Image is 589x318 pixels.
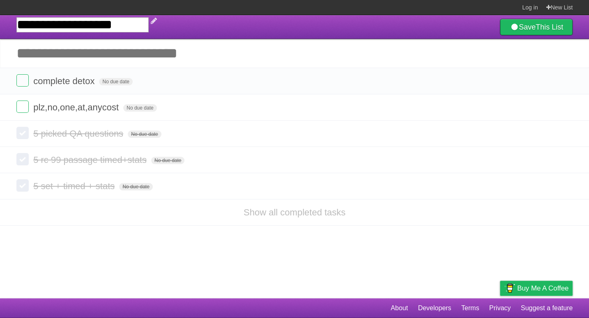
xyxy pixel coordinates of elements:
[16,101,29,113] label: Done
[461,300,479,316] a: Terms
[244,207,345,217] a: Show all completed tasks
[33,155,149,165] span: 5 rc 99 passage timed+stats
[33,102,121,112] span: plz,no,one,at,anycost
[33,76,97,86] span: complete detox
[418,300,451,316] a: Developers
[119,183,152,190] span: No due date
[536,23,563,31] b: This List
[128,130,161,138] span: No due date
[99,78,132,85] span: No due date
[500,281,573,296] a: Buy me a coffee
[16,179,29,192] label: Done
[123,104,156,112] span: No due date
[33,128,125,139] span: 5 picked QA questions
[489,300,511,316] a: Privacy
[151,157,184,164] span: No due date
[391,300,408,316] a: About
[500,19,573,35] a: SaveThis List
[16,127,29,139] label: Done
[521,300,573,316] a: Suggest a feature
[517,281,568,295] span: Buy me a coffee
[33,181,117,191] span: 5 set + timed + stats
[16,74,29,87] label: Done
[16,153,29,165] label: Done
[504,281,515,295] img: Buy me a coffee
